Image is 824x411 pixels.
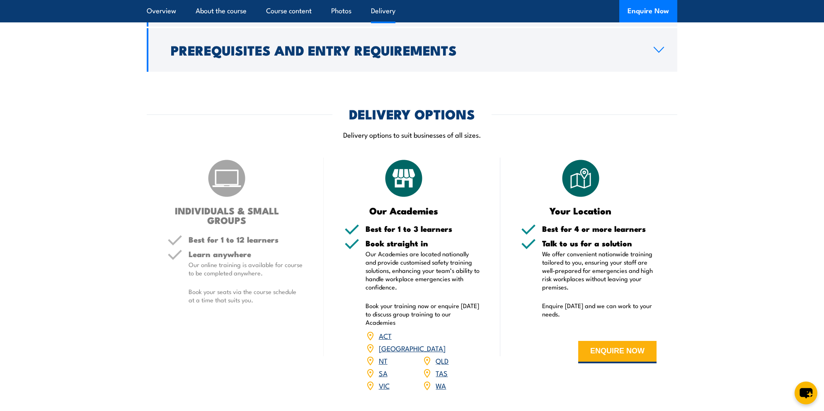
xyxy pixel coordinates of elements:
[344,206,463,215] h3: Our Academies
[366,302,480,326] p: Book your training now or enquire [DATE] to discuss group training to our Academies
[436,380,446,390] a: WA
[379,355,388,365] a: NT
[349,108,475,119] h2: DELIVERY OPTIONS
[436,368,448,378] a: TAS
[366,239,480,247] h5: Book straight in
[521,206,640,215] h3: Your Location
[542,239,657,247] h5: Talk to us for a solution
[366,250,480,291] p: Our Academies are located nationally and provide customised safety training solutions, enhancing ...
[189,260,303,277] p: Our online training is available for course to be completed anywhere.
[542,250,657,291] p: We offer convenient nationwide training tailored to you, ensuring your staff are well-prepared fo...
[189,236,303,243] h5: Best for 1 to 12 learners
[379,343,446,353] a: [GEOGRAPHIC_DATA]
[147,130,677,139] p: Delivery options to suit businesses of all sizes.
[189,250,303,258] h5: Learn anywhere
[167,206,286,225] h3: INDIVIDUALS & SMALL GROUPS
[379,380,390,390] a: VIC
[436,355,448,365] a: QLD
[795,382,817,404] button: chat-button
[189,287,303,304] p: Book your seats via the course schedule at a time that suits you.
[578,341,657,363] button: ENQUIRE NOW
[147,28,677,72] a: Prerequisites and Entry Requirements
[379,331,392,340] a: ACT
[366,225,480,233] h5: Best for 1 to 3 learners
[542,302,657,318] p: Enquire [DATE] and we can work to your needs.
[379,368,388,378] a: SA
[542,225,657,233] h5: Best for 4 or more learners
[171,44,640,56] h2: Prerequisites and Entry Requirements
